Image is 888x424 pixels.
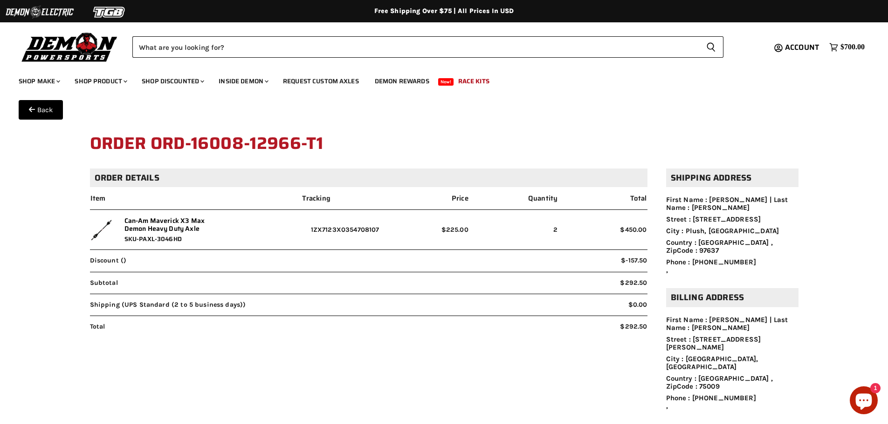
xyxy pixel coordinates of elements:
[90,316,558,337] span: Total
[135,72,210,91] a: Shop Discounted
[666,196,799,274] ul: ,
[666,316,799,411] ul: ,
[90,272,558,294] span: Subtotal
[438,78,454,86] span: New!
[90,250,558,272] span: Discount ()
[628,301,647,309] span: $0.00
[666,394,799,402] li: Phone : [PHONE_NUMBER]
[621,256,647,264] span: $-157.50
[90,194,302,210] th: Item
[212,72,274,91] a: Inside Demon
[75,3,145,21] img: TGB Logo 2
[276,72,366,91] a: Request Custom Axles
[90,168,647,188] h2: Order details
[19,100,63,120] button: Back
[132,36,699,58] input: Search
[847,386,881,417] inbox-online-store-chat: Shopify online store chat
[19,30,121,63] img: Demon Powersports
[90,129,799,159] h1: Order ORD-16008-12966-T1
[620,323,647,330] span: $292.50
[666,196,799,212] li: First Name : [PERSON_NAME] | Last Name : [PERSON_NAME]
[124,236,212,242] span: SKU-PAXL-3046HD
[302,194,380,210] th: Tracking
[368,72,436,91] a: Demon Rewards
[71,7,817,15] div: Free Shipping Over $75 | All Prices In USD
[666,215,799,223] li: Street : [STREET_ADDRESS]
[469,210,558,250] td: 2
[12,68,862,91] ul: Main menu
[666,168,799,188] h2: Shipping address
[68,72,133,91] a: Shop Product
[781,43,825,52] a: Account
[699,36,723,58] button: Search
[666,258,799,266] li: Phone : [PHONE_NUMBER]
[302,210,380,250] td: 1ZX7123X0354708107
[666,336,799,352] li: Street : [STREET_ADDRESS][PERSON_NAME]
[469,194,558,210] th: Quantity
[124,217,212,232] a: Can-Am Maverick X3 Max Demon Heavy Duty Axle
[666,316,799,332] li: First Name : [PERSON_NAME] | Last Name : [PERSON_NAME]
[666,239,799,255] li: Country : [GEOGRAPHIC_DATA] , ZipCode : 97637
[666,288,799,307] h2: Billing address
[441,226,468,234] span: $225.00
[5,3,75,21] img: Demon Electric Logo 2
[451,72,496,91] a: Race Kits
[785,41,819,53] span: Account
[379,194,468,210] th: Price
[666,375,799,391] li: Country : [GEOGRAPHIC_DATA] , ZipCode : 75009
[90,218,113,242] img: Can-Am Maverick X3 Max Demon Heavy Duty Axle - SKU-PAXL-3046HD
[132,36,723,58] form: Product
[825,40,869,54] a: $700.00
[666,227,799,235] li: City : Plush, [GEOGRAPHIC_DATA]
[840,43,865,52] span: $700.00
[558,194,647,210] th: Total
[666,355,799,371] li: City : [GEOGRAPHIC_DATA], [GEOGRAPHIC_DATA]
[620,226,647,234] span: $450.00
[12,72,66,91] a: Shop Make
[620,279,647,287] span: $292.50
[90,294,558,316] span: Shipping (UPS Standard (2 to 5 business days))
